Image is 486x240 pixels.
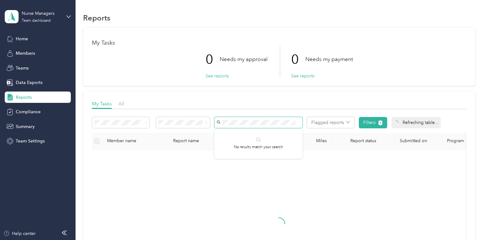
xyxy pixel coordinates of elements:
button: 1 [378,120,382,125]
span: Home [16,36,28,42]
span: Teams [16,65,29,71]
th: Submitted on [395,132,442,150]
p: 0 [206,46,220,73]
button: Help center [3,230,36,237]
div: Team dashboard [22,19,51,23]
span: Team Settings [16,138,45,144]
span: Compliance [16,109,41,115]
div: Nurse Managers [22,10,61,17]
div: Member name [107,138,163,144]
span: 1 [380,121,381,125]
button: See reports [206,73,229,79]
span: Report status [337,138,390,144]
span: Data Exports [16,79,42,86]
button: Flagged reports [307,117,354,128]
div: Refreshing table... [392,117,441,128]
p: Needs my approval [220,55,268,63]
button: Filters1 [359,117,387,128]
h1: My Tasks [92,40,466,46]
th: Report name [168,132,237,150]
span: Summary [16,123,35,130]
p: Needs my payment [305,55,353,63]
p: 0 [291,46,305,73]
span: My Tasks [92,101,112,107]
span: Members [16,50,35,57]
h1: Reports [83,14,110,21]
th: Member name [102,132,168,150]
button: See reports [291,73,314,79]
div: Miles [290,138,327,144]
span: Reports [16,94,32,101]
span: All [118,101,124,107]
p: No results match your search [234,144,283,150]
iframe: Everlance-gr Chat Button Frame [451,205,486,240]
